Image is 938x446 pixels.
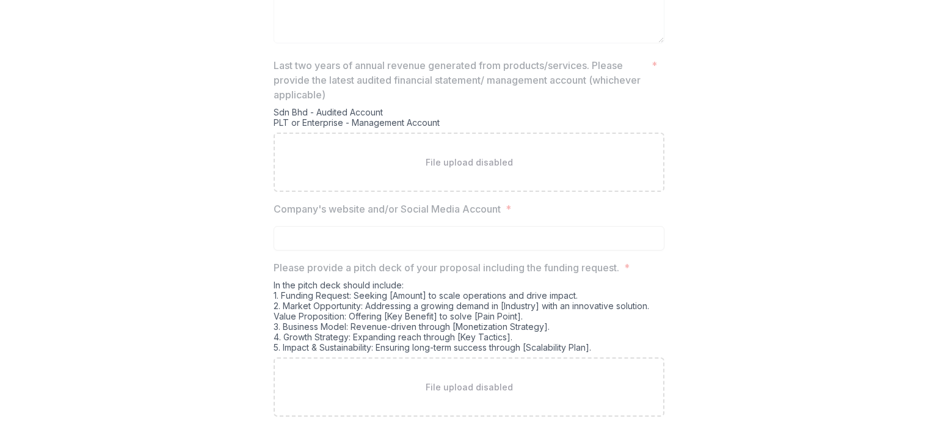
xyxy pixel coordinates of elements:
[426,156,513,169] p: File upload disabled
[426,381,513,393] p: File upload disabled
[274,202,501,216] p: Company's website and/or Social Media Account
[274,58,647,102] p: Last two years of annual revenue generated from products/services. Please provide the latest audi...
[274,107,664,133] div: Sdn Bhd - Audited Account PLT or Enterprise - Management Account
[274,260,619,275] p: Please provide a pitch deck of your proposal including the funding request.
[274,280,664,357] div: In the pitch deck should include: 1. Funding Request: Seeking [Amount] to scale operations and dr...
